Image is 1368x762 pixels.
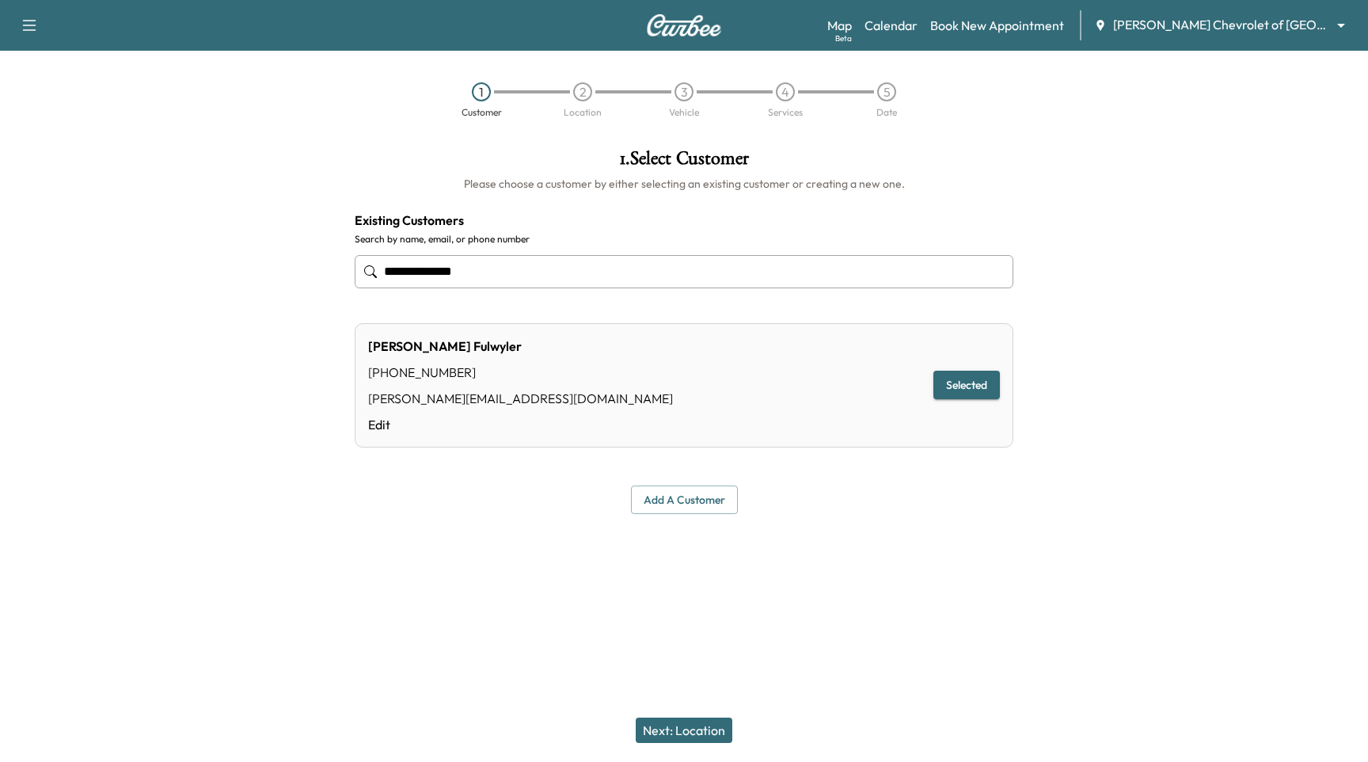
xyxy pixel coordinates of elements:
a: Calendar [864,16,918,35]
img: Curbee Logo [646,14,722,36]
div: Beta [835,32,852,44]
label: Search by name, email, or phone number [355,233,1013,246]
div: Customer [462,108,502,117]
div: Location [564,108,602,117]
button: Add a customer [631,486,738,515]
div: 4 [776,82,795,101]
div: 2 [573,82,592,101]
div: [PERSON_NAME] Fulwyler [368,337,673,356]
a: Edit [368,415,673,434]
div: 1 [472,82,491,101]
div: Services [768,108,803,117]
div: 3 [674,82,693,101]
h6: Please choose a customer by either selecting an existing customer or creating a new one. [355,176,1013,192]
button: Next: Location [636,718,732,743]
h4: Existing Customers [355,211,1013,230]
h1: 1 . Select Customer [355,149,1013,176]
div: Vehicle [669,108,699,117]
span: [PERSON_NAME] Chevrolet of [GEOGRAPHIC_DATA] [1113,16,1330,34]
div: [PHONE_NUMBER] [368,363,673,382]
div: 5 [877,82,896,101]
a: Book New Appointment [930,16,1064,35]
div: [PERSON_NAME][EMAIL_ADDRESS][DOMAIN_NAME] [368,389,673,408]
div: Date [876,108,897,117]
button: Selected [933,371,1000,400]
a: MapBeta [827,16,852,35]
